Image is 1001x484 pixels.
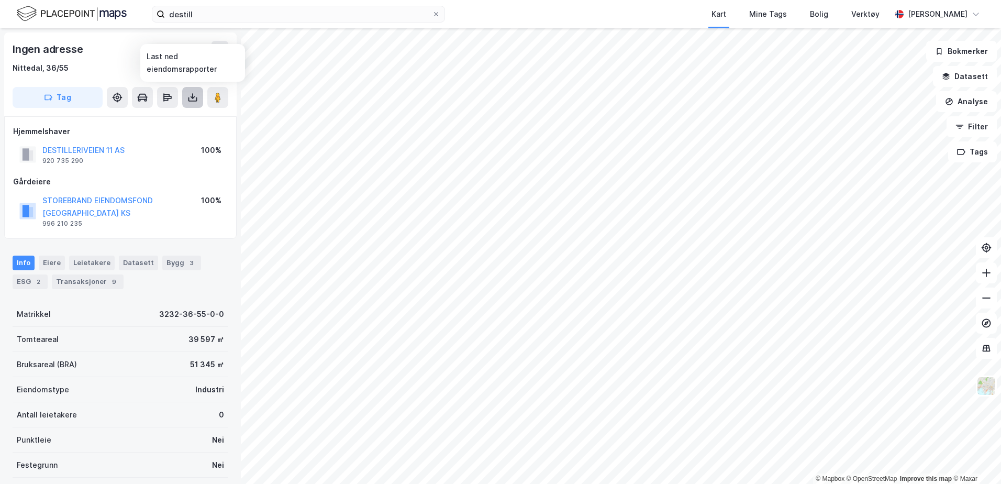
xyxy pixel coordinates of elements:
div: Industri [195,383,224,396]
div: Leietakere [69,256,115,270]
div: Nei [212,459,224,471]
div: Festegrunn [17,459,58,471]
div: Mine Tags [749,8,787,20]
div: Matrikkel [17,308,51,321]
div: 3232-36-55-0-0 [159,308,224,321]
div: 3 [186,258,197,268]
div: Nittedal, 36/55 [13,62,69,74]
img: logo.f888ab2527a4732fd821a326f86c7f29.svg [17,5,127,23]
div: Verktøy [851,8,880,20]
div: 0 [219,409,224,421]
div: Gårdeiere [13,175,228,188]
div: Nei [212,434,224,446]
div: Eiendomstype [17,383,69,396]
div: 100% [201,194,221,207]
iframe: Chat Widget [949,434,1001,484]
input: Søk på adresse, matrikkel, gårdeiere, leietakere eller personer [165,6,432,22]
a: Mapbox [816,475,844,482]
div: Punktleie [17,434,51,446]
button: Bokmerker [926,41,997,62]
div: 996 210 235 [42,219,82,228]
div: ESG [13,274,48,289]
div: [PERSON_NAME] [908,8,967,20]
div: Bolig [810,8,828,20]
div: Antall leietakere [17,409,77,421]
div: 9 [109,277,119,287]
div: Bygg [162,256,201,270]
div: 2 [33,277,43,287]
div: 920 735 290 [42,157,83,165]
div: 100% [201,144,221,157]
div: Info [13,256,35,270]
div: Datasett [119,256,158,270]
div: 51 345 ㎡ [190,358,224,371]
div: Transaksjoner [52,274,124,289]
button: Analyse [936,91,997,112]
a: OpenStreetMap [847,475,897,482]
div: Tomteareal [17,333,59,346]
button: Filter [947,116,997,137]
div: 39 597 ㎡ [188,333,224,346]
button: Tag [13,87,103,108]
div: Eiere [39,256,65,270]
img: Z [976,376,996,396]
div: Ingen adresse [13,41,85,58]
div: Kart [711,8,726,20]
a: Improve this map [900,475,952,482]
button: Datasett [933,66,997,87]
div: Bruksareal (BRA) [17,358,77,371]
button: Tags [948,141,997,162]
div: Hjemmelshaver [13,125,228,138]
